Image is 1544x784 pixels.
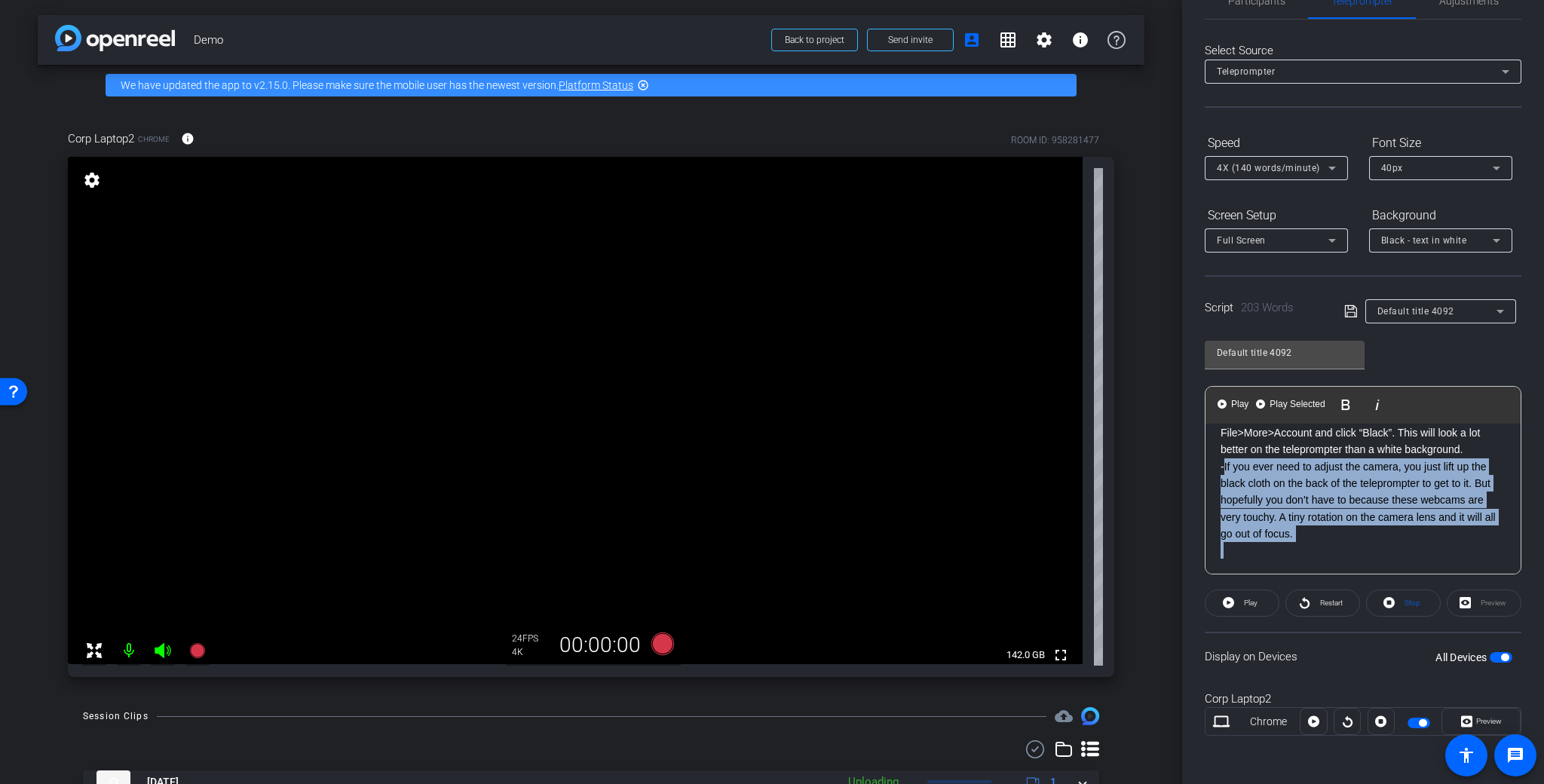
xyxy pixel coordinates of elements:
[1377,306,1454,317] span: Default title 4092
[1218,400,1227,409] img: teleprompter-play.svg
[1476,717,1502,725] span: Preview
[1011,133,1099,147] div: ROOM ID: 958281477
[785,35,844,45] span: Back to project
[1217,66,1275,77] span: Teleprompter
[1369,203,1512,228] div: Background
[1055,707,1073,725] span: Destinations for your clips
[1217,235,1266,246] span: Full Screen
[1457,746,1475,764] mat-icon: accessibility
[771,29,858,51] button: Back to project
[1441,708,1521,735] button: Preview
[1331,390,1360,420] button: Bold (⌘B)
[194,25,762,55] span: Demo
[522,633,538,644] span: FPS
[559,79,633,91] a: Platform Status
[83,709,149,724] div: Session Clips
[637,79,649,91] mat-icon: highlight_off
[1254,390,1328,420] button: Play Selected
[55,25,175,51] img: app-logo
[512,632,550,645] div: 24
[1205,203,1348,228] div: Screen Setup
[1071,31,1089,49] mat-icon: info
[1369,130,1512,156] div: Font Size
[1055,707,1073,725] mat-icon: cloud_upload
[1381,235,1467,246] span: Black - text in white
[1205,691,1521,708] div: Corp Laptop2
[81,171,103,189] mat-icon: settings
[1216,390,1251,420] button: Play
[512,646,550,658] div: 4K
[138,133,170,145] span: Chrome
[963,31,981,49] mat-icon: account_box
[1052,646,1070,664] mat-icon: fullscreen
[1221,458,1506,543] p: -If you ever need to adjust the camera, you just lift up the black cloth on the back of the telep...
[1205,632,1521,681] div: Display on Devices
[1267,398,1328,411] span: Play Selected
[181,132,195,145] mat-icon: info
[867,29,954,51] button: Send invite
[1205,299,1323,317] div: Script
[1205,590,1279,617] button: Play
[888,34,933,46] span: Send invite
[1001,646,1050,664] span: 142.0 GB
[68,130,134,147] span: Corp Laptop2
[1366,590,1441,617] button: Stop
[106,74,1077,96] div: We have updated the app to v2.15.0. Please make sure the mobile user has the newest version.
[1435,650,1490,665] label: All Devices
[550,632,651,658] div: 00:00:00
[1405,599,1420,607] span: Stop
[1256,400,1265,409] img: teleprompter-play.svg
[1035,31,1053,49] mat-icon: settings
[1381,163,1403,173] span: 40px
[1205,130,1348,156] div: Speed
[1205,42,1521,60] div: Select Source
[1244,599,1258,607] span: Play
[1506,746,1524,764] mat-icon: message
[1228,398,1251,411] span: Play
[1217,163,1320,173] span: 4X (140 words/minute)
[999,31,1017,49] mat-icon: grid_on
[1081,707,1099,725] img: Session clips
[1241,301,1294,314] span: 203 Words
[1285,590,1360,617] button: Restart
[1237,714,1300,730] div: Chrome
[1217,344,1353,362] input: Title
[1320,599,1343,607] span: Restart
